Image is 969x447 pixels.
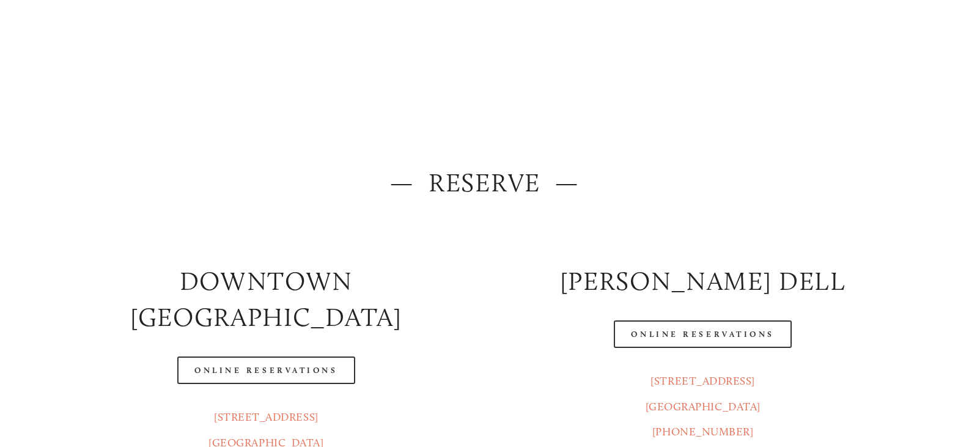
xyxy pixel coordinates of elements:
h2: Downtown [GEOGRAPHIC_DATA] [58,264,474,336]
a: [PHONE_NUMBER] [652,425,754,438]
a: [GEOGRAPHIC_DATA] [646,400,761,413]
a: [STREET_ADDRESS] [214,410,319,424]
a: Online Reservations [177,356,355,384]
h2: — Reserve — [58,165,911,201]
a: [STREET_ADDRESS] [650,374,755,388]
a: Online Reservations [614,320,791,348]
h2: [PERSON_NAME] DELL [495,264,911,300]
